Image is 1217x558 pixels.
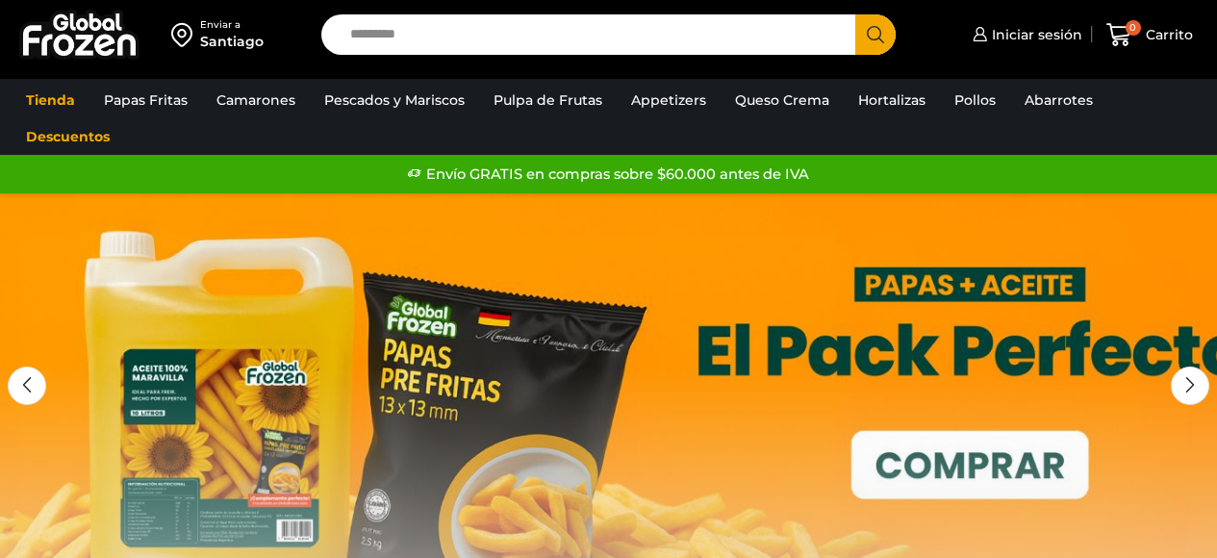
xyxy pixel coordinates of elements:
[200,32,264,51] div: Santiago
[171,18,200,51] img: address-field-icon.svg
[725,82,839,118] a: Queso Crema
[94,82,197,118] a: Papas Fritas
[207,82,305,118] a: Camarones
[1141,25,1193,44] span: Carrito
[849,82,935,118] a: Hortalizas
[1126,20,1141,36] span: 0
[855,14,896,55] button: Search button
[1102,13,1198,58] a: 0 Carrito
[945,82,1005,118] a: Pollos
[16,82,85,118] a: Tienda
[16,118,119,155] a: Descuentos
[1015,82,1103,118] a: Abarrotes
[315,82,474,118] a: Pescados y Mariscos
[484,82,612,118] a: Pulpa de Frutas
[621,82,716,118] a: Appetizers
[968,15,1082,54] a: Iniciar sesión
[200,18,264,32] div: Enviar a
[987,25,1082,44] span: Iniciar sesión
